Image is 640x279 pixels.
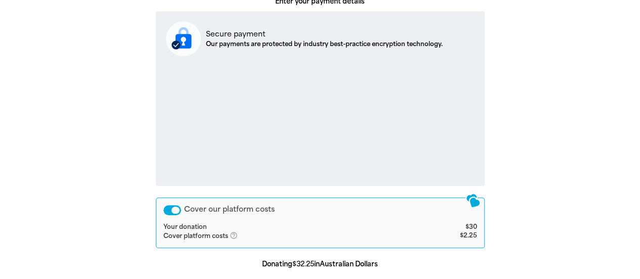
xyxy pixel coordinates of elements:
[163,223,419,231] td: Your donation
[206,29,443,39] p: Secure payment
[164,64,477,177] iframe: Secure payment input frame
[418,223,477,231] td: $30
[156,259,485,269] p: Donating in Australian Dollars
[230,231,246,240] i: help_outlined
[206,39,443,49] p: Our payments are protected by industry best-practice encryption technology.
[292,260,314,268] b: $32.25
[163,231,419,241] td: Cover platform costs
[163,205,181,215] button: Cover our platform costs
[418,231,477,241] td: $2.25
